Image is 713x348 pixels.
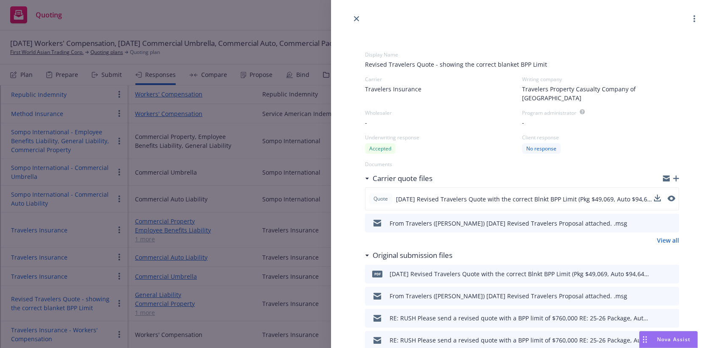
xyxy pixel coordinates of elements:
button: preview file [668,291,676,301]
button: preview file [668,218,676,228]
a: close [351,14,362,24]
div: Original submission files [365,250,452,261]
button: preview file [668,269,676,279]
span: [DATE] Revised Travelers Quote with the correct Blnkt BPP Limit (Pkg $49,069, Auto $94,640, & Umb... [396,195,654,204]
a: View all [657,236,679,245]
div: From Travelers ([PERSON_NAME]) [DATE] Revised Travelers Proposal attached. .msg [390,291,627,300]
button: download file [654,269,661,279]
div: Program administrator [522,109,576,116]
button: download file [654,194,661,204]
div: No response [522,143,561,154]
button: download file [654,291,661,301]
span: Travelers Property Casualty Company of [GEOGRAPHIC_DATA] [522,85,679,102]
div: Client response [522,134,679,141]
div: Drag to move [640,331,650,348]
span: Quote [372,195,389,203]
span: Revised Travelers Quote - showing the correct blanket BPP Limit [365,60,679,69]
div: Display Name [365,51,679,58]
button: Nova Assist [639,331,698,348]
button: download file [654,313,661,323]
button: download file [654,195,661,201]
span: - [365,118,367,127]
h3: Original submission files [373,250,452,261]
div: Wholesaler [365,109,522,116]
div: [DATE] Revised Travelers Quote with the correct Blnkt BPP Limit (Pkg $49,069, Auto $94,640, & Umb... [390,269,651,278]
button: preview file [668,194,675,204]
span: - [522,118,524,127]
span: Nova Assist [657,336,691,343]
div: Underwriting response [365,134,522,141]
button: preview file [668,195,675,201]
div: From Travelers ([PERSON_NAME]) [DATE] Revised Travelers Proposal attached. .msg [390,219,627,228]
div: Carrier quote files [365,173,432,184]
div: Documents [365,161,679,168]
div: Carrier [365,76,522,83]
div: Writing company [522,76,679,83]
div: RE: RUSH Please send a revised quote with a BPP limit of $760,000 RE: 25-26 Package, Auto, & Umb ... [390,336,651,345]
button: preview file [668,313,676,323]
h3: Carrier quote files [373,173,432,184]
span: pdf [372,271,382,277]
div: Accepted [365,143,396,154]
div: RE: RUSH Please send a revised quote with a BPP limit of $760,000 RE: 25-26 Package, Auto, & Umb ... [390,314,651,323]
span: Travelers Insurance [365,85,421,93]
button: download file [654,218,661,228]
